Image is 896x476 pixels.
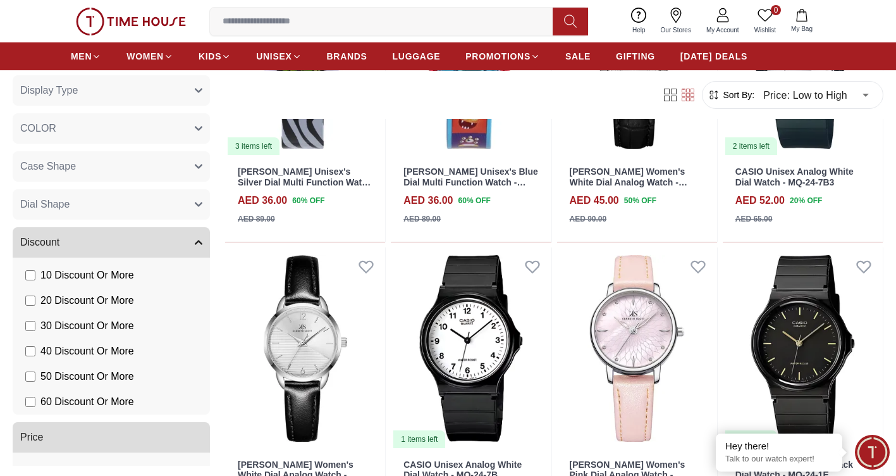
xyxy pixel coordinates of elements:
[653,5,699,37] a: Our Stores
[40,268,134,283] span: 10 Discount Or More
[391,247,551,449] a: CASIO Unisex Analog White Dial Watch - MQ-24-7B1 items left
[725,137,777,155] div: 2 items left
[624,195,656,206] span: 50 % OFF
[20,430,43,445] span: Price
[627,25,651,35] span: Help
[228,137,279,155] div: 3 items left
[327,45,367,68] a: BRANDS
[20,159,76,174] span: Case Shape
[20,121,56,136] span: COLOR
[13,151,210,182] button: Case Shape
[570,213,607,225] div: AED 90.00
[25,397,35,407] input: 60 Discount Or More
[786,24,818,34] span: My Bag
[238,213,275,225] div: AED 89.00
[20,83,78,98] span: Display Type
[465,50,531,63] span: PROMOTIONS
[403,166,538,198] a: [PERSON_NAME] Unisex's Blue Dial Multi Function Watch - LC.K.4.899
[25,296,35,306] input: 20 Discount Or More
[720,89,754,101] span: Sort By:
[13,75,210,106] button: Display Type
[391,247,551,449] img: CASIO Unisex Analog White Dial Watch - MQ-24-7B
[25,270,35,280] input: 10 Discount Or More
[465,45,540,68] a: PROMOTIONS
[13,189,210,220] button: Dial Shape
[13,422,210,453] button: Price
[13,227,210,258] button: Discount
[40,369,134,384] span: 50 Discount Or More
[754,77,878,113] div: Price: Low to High
[403,193,453,208] h4: AED 36.00
[783,6,820,36] button: My Bag
[735,193,785,208] h4: AED 52.00
[256,50,292,63] span: UNISEX
[656,25,696,35] span: Our Stores
[292,195,324,206] span: 60 % OFF
[565,50,591,63] span: SALE
[725,454,833,465] p: Talk to our watch expert!
[771,5,781,15] span: 0
[256,45,301,68] a: UNISEX
[403,213,441,225] div: AED 89.00
[238,166,372,198] a: [PERSON_NAME] Unisex's Silver Dial Multi Function Watch - LC.K.2.636
[393,50,441,63] span: LUGGAGE
[725,440,833,453] div: Hey there!
[701,25,744,35] span: My Account
[723,247,883,449] a: CASIO Unisex Analog Black Dial Watch - MQ-24-1E2 items left
[25,372,35,382] input: 50 Discount Or More
[40,318,134,334] span: 30 Discount Or More
[71,50,92,63] span: MEN
[570,193,619,208] h4: AED 45.00
[13,113,210,144] button: COLOR
[40,394,134,410] span: 60 Discount Or More
[735,213,773,225] div: AED 65.00
[25,321,35,331] input: 30 Discount Or More
[616,45,655,68] a: GIFTING
[40,293,134,308] span: 20 Discount Or More
[680,50,747,63] span: [DATE] DEALS
[393,45,441,68] a: LUGGAGE
[126,45,173,68] a: WOMEN
[393,430,445,448] div: 1 items left
[723,247,883,449] img: CASIO Unisex Analog Black Dial Watch - MQ-24-1E
[680,45,747,68] a: [DATE] DEALS
[199,45,231,68] a: KIDS
[855,435,890,470] div: Chat Widget
[458,195,491,206] span: 60 % OFF
[238,193,287,208] h4: AED 36.00
[747,5,783,37] a: 0Wishlist
[616,50,655,63] span: GIFTING
[126,50,164,63] span: WOMEN
[557,247,717,449] img: Kenneth Scott Women's Pink Dial Analog Watch - K22524-SLPMP
[199,50,221,63] span: KIDS
[327,50,367,63] span: BRANDS
[708,89,754,101] button: Sort By:
[570,166,687,198] a: [PERSON_NAME] Women's White Dial Analog Watch - K23530-SLBW
[625,5,653,37] a: Help
[20,197,70,212] span: Dial Shape
[735,166,854,187] a: CASIO Unisex Analog White Dial Watch - MQ-24-7B3
[71,45,101,68] a: MEN
[40,344,134,359] span: 40 Discount Or More
[725,430,777,448] div: 2 items left
[20,235,59,250] span: Discount
[749,25,781,35] span: Wishlist
[565,45,591,68] a: SALE
[76,8,186,35] img: ...
[25,346,35,356] input: 40 Discount Or More
[790,195,822,206] span: 20 % OFF
[225,247,385,449] img: Kenneth Scott Women's White Dial Analog Watch - K22526-SLBW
